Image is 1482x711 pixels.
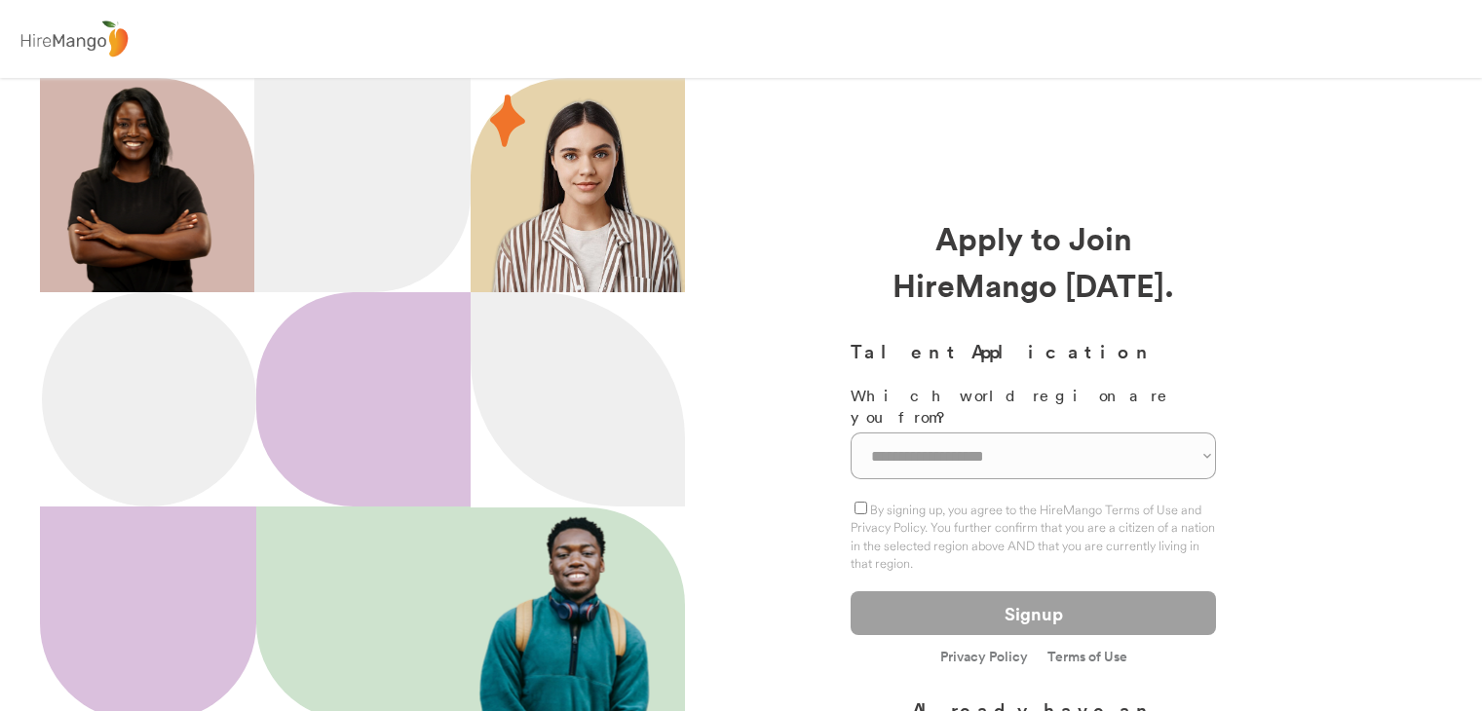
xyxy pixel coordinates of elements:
[940,650,1028,666] a: Privacy Policy
[851,502,1215,571] label: By signing up, you agree to the HireMango Terms of Use and Privacy Policy. You further confirm th...
[15,17,133,62] img: logo%20-%20hiremango%20gray.png
[851,591,1216,635] button: Signup
[851,385,1216,429] div: Which world region are you from?
[490,97,685,292] img: hispanic%20woman.png
[42,292,256,506] img: Ellipse%2012
[851,214,1216,308] div: Apply to Join HireMango [DATE].
[44,78,234,292] img: 200x220.png
[1047,650,1127,663] a: Terms of Use
[490,94,525,147] img: 29
[851,337,1216,365] h3: Talent Application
